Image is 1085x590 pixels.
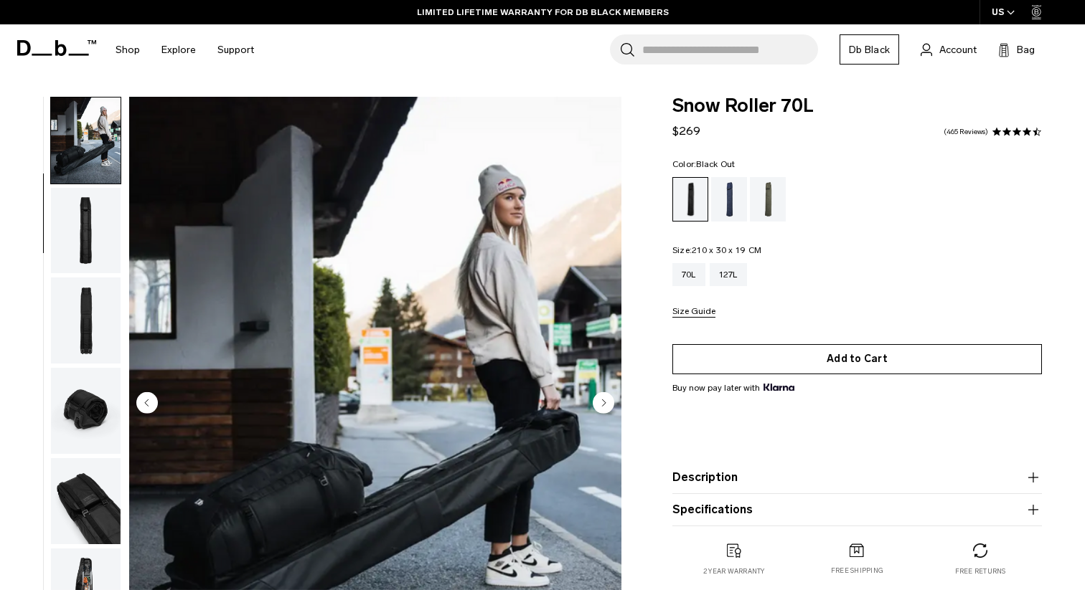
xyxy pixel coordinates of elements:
[672,160,736,168] legend: Color:
[710,263,747,286] a: 127L
[50,187,121,275] button: Snow Roller 70L Black Out
[703,566,765,576] p: 2 year warranty
[998,41,1035,58] button: Bag
[764,384,794,391] img: {"height" => 20, "alt" => "Klarna"}
[136,391,158,416] button: Previous slide
[116,24,140,75] a: Shop
[696,159,735,169] span: Black Out
[51,458,121,544] img: Snow Roller 70L Black Out
[921,41,977,58] a: Account
[672,501,1042,518] button: Specifications
[711,177,747,222] a: Blue Hour
[50,97,121,184] button: Snow Roller 70L Black Out
[105,24,265,75] nav: Main Navigation
[939,42,977,57] span: Account
[672,97,1042,115] span: Snow Roller 70L
[840,34,899,65] a: Db Black
[50,367,121,455] button: Snow Roller 70L Black Out
[944,128,988,135] a: 465 reviews
[217,24,254,75] a: Support
[692,245,761,255] span: 210 x 30 x 19 CM
[51,368,121,454] img: Snow Roller 70L Black Out
[672,263,705,286] a: 70L
[51,277,121,363] img: Snow Roller 70L Black Out
[50,277,121,364] button: Snow Roller 70L Black Out
[831,566,883,576] p: Free shipping
[51,97,121,184] img: Snow Roller 70L Black Out
[672,246,761,254] legend: Size:
[672,124,700,138] span: $269
[1017,42,1035,57] span: Bag
[672,469,1042,486] button: Description
[750,177,786,222] a: Moss Green
[955,566,1006,576] p: Free returns
[51,188,121,274] img: Snow Roller 70L Black Out
[593,391,614,416] button: Next slide
[50,457,121,545] button: Snow Roller 70L Black Out
[161,24,196,75] a: Explore
[672,177,708,222] a: Black Out
[672,344,1042,374] button: Add to Cart
[672,307,715,318] button: Size Guide
[417,6,669,19] a: LIMITED LIFETIME WARRANTY FOR DB BLACK MEMBERS
[672,381,794,394] span: Buy now pay later with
